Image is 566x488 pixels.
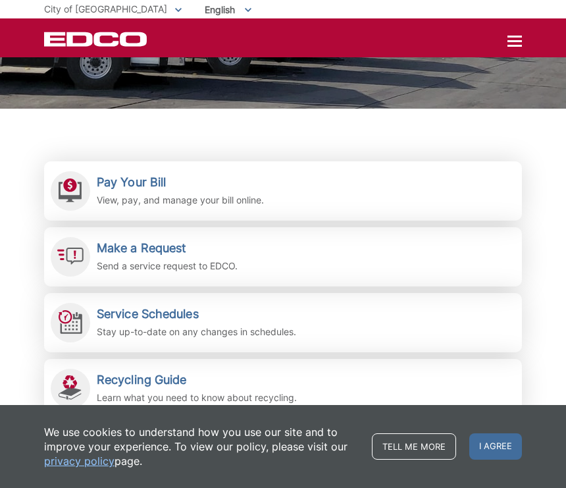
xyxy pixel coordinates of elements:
[44,32,149,47] a: EDCD logo. Return to the homepage.
[44,359,522,418] a: Recycling Guide Learn what you need to know about recycling.
[97,325,296,339] p: Stay up-to-date on any changes in schedules.
[44,425,359,468] p: We use cookies to understand how you use our site and to improve your experience. To view our pol...
[97,241,238,256] h2: Make a Request
[97,373,297,387] h2: Recycling Guide
[44,227,522,286] a: Make a Request Send a service request to EDCO.
[97,193,264,207] p: View, pay, and manage your bill online.
[44,3,167,14] span: City of [GEOGRAPHIC_DATA]
[97,175,264,190] h2: Pay Your Bill
[97,391,297,405] p: Learn what you need to know about recycling.
[469,433,522,460] span: I agree
[44,293,522,352] a: Service Schedules Stay up-to-date on any changes in schedules.
[97,307,296,321] h2: Service Schedules
[372,433,456,460] a: Tell me more
[44,454,115,468] a: privacy policy
[44,161,522,221] a: Pay Your Bill View, pay, and manage your bill online.
[97,259,238,273] p: Send a service request to EDCO.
